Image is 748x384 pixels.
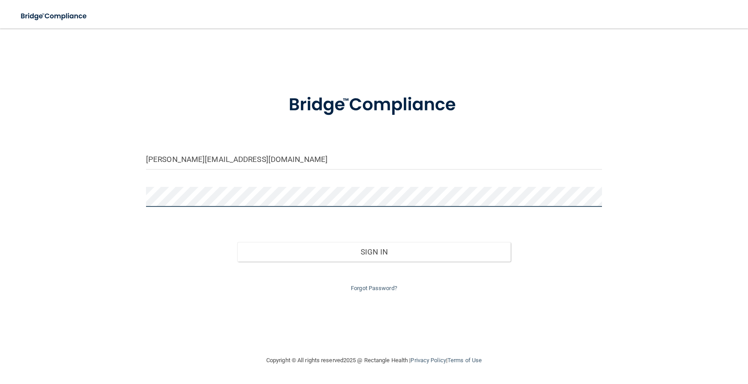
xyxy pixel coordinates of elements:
[211,346,537,375] div: Copyright © All rights reserved 2025 @ Rectangle Health | |
[237,242,511,262] button: Sign In
[270,82,478,128] img: bridge_compliance_login_screen.278c3ca4.svg
[13,7,95,25] img: bridge_compliance_login_screen.278c3ca4.svg
[146,150,602,170] input: Email
[411,357,446,364] a: Privacy Policy
[351,285,397,291] a: Forgot Password?
[447,357,482,364] a: Terms of Use
[594,321,737,356] iframe: Drift Widget Chat Controller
